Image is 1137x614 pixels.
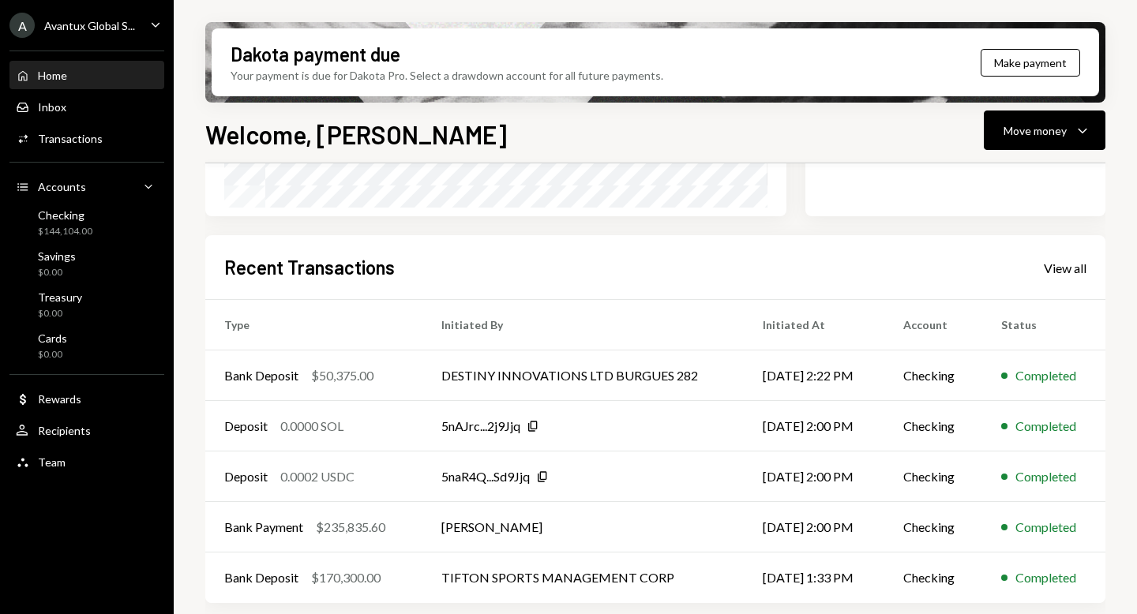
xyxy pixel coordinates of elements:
div: $170,300.00 [311,568,381,587]
a: Rewards [9,384,164,413]
div: 5nAJrc...2j9Jjq [441,417,520,436]
a: Inbox [9,92,164,121]
a: Home [9,61,164,89]
div: Bank Payment [224,518,303,537]
div: Completed [1015,568,1076,587]
th: Initiated By [422,300,744,350]
td: [DATE] 2:00 PM [744,451,884,502]
div: Completed [1015,518,1076,537]
button: Make payment [981,49,1080,77]
div: $0.00 [38,266,76,279]
div: Avantux Global S... [44,19,135,32]
div: Deposit [224,417,268,436]
td: Checking [884,451,981,502]
div: Cards [38,331,67,345]
td: TIFTON SPORTS MANAGEMENT CORP [422,552,744,603]
div: Dakota payment due [231,41,400,67]
div: Inbox [38,100,66,114]
div: Completed [1015,366,1076,385]
td: [DATE] 2:22 PM [744,350,884,401]
a: Savings$0.00 [9,245,164,283]
div: Checking [38,208,92,222]
h2: Recent Transactions [224,254,395,280]
td: Checking [884,552,981,603]
div: Transactions [38,132,103,145]
div: 0.0002 USDC [280,467,355,486]
td: Checking [884,502,981,552]
a: Transactions [9,124,164,152]
a: Recipients [9,416,164,444]
div: Move money [1004,122,1067,139]
div: $50,375.00 [311,366,373,385]
h1: Welcome, [PERSON_NAME] [205,118,507,150]
div: Completed [1015,467,1076,486]
div: Savings [38,249,76,263]
td: [DATE] 2:00 PM [744,401,884,451]
div: Bank Deposit [224,366,298,385]
div: Treasury [38,290,82,304]
td: Checking [884,350,981,401]
div: Home [38,69,67,82]
th: Account [884,300,981,350]
td: DESTINY INNOVATIONS LTD BURGUES 282 [422,350,744,401]
th: Initiated At [744,300,884,350]
td: [DATE] 1:33 PM [744,552,884,603]
th: Type [205,300,422,350]
button: Move money [984,110,1105,150]
a: Cards$0.00 [9,327,164,365]
div: Deposit [224,467,268,486]
div: 5naR4Q...Sd9Jjq [441,467,530,486]
a: Checking$144,104.00 [9,204,164,241]
div: Accounts [38,180,86,193]
div: $144,104.00 [38,225,92,238]
td: [DATE] 2:00 PM [744,502,884,552]
div: A [9,13,35,38]
td: [PERSON_NAME] [422,502,744,552]
a: Team [9,447,164,476]
div: View all [1044,260,1086,276]
a: Treasury$0.00 [9,286,164,324]
a: Accounts [9,172,164,200]
div: Rewards [38,392,81,406]
th: Status [982,300,1105,350]
div: $0.00 [38,348,67,361]
div: Bank Deposit [224,568,298,587]
div: 0.0000 SOL [280,417,343,436]
div: Recipients [38,424,91,437]
a: View all [1044,259,1086,276]
div: Completed [1015,417,1076,436]
div: Team [38,455,66,469]
td: Checking [884,401,981,451]
div: $235,835.60 [316,518,385,537]
div: $0.00 [38,307,82,320]
div: Your payment is due for Dakota Pro. Select a drawdown account for all future payments. [231,67,663,84]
